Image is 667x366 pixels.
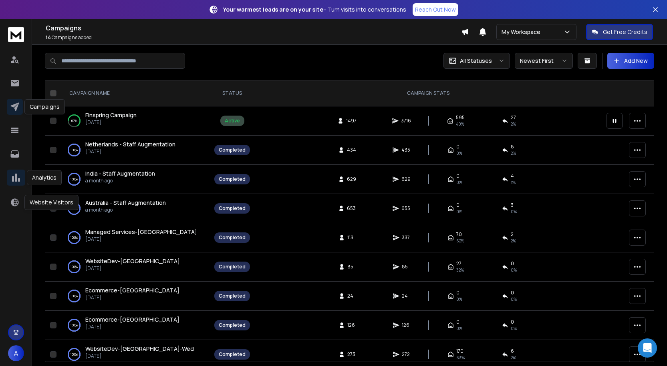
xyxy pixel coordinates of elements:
span: 14 [46,34,51,41]
div: Completed [219,293,246,299]
a: Ecommerce-[GEOGRAPHIC_DATA] [85,286,179,294]
span: 0 [456,319,459,325]
div: Completed [219,147,246,153]
p: [DATE] [85,265,180,272]
p: [DATE] [85,324,179,330]
div: Completed [219,234,246,241]
span: 2 % [511,121,516,127]
span: 27 [456,260,461,267]
span: 0 % [511,296,517,302]
span: 85 [402,264,410,270]
span: 629 [347,176,356,182]
span: 0 % [511,267,517,273]
th: CAMPAIGN STATS [255,80,602,106]
span: 8 [511,144,514,150]
p: – Turn visits into conversations [223,6,406,14]
button: Newest First [515,53,573,69]
p: a month ago [85,178,155,184]
p: 67 % [71,117,77,125]
div: Completed [219,264,246,270]
span: 63 % [456,354,465,361]
a: WebsiteDev-[GEOGRAPHIC_DATA] [85,257,180,265]
span: 0 [511,319,514,325]
a: Managed Services-[GEOGRAPHIC_DATA] [85,228,197,236]
span: 272 [402,351,410,358]
strong: Your warmest leads are on your site [223,6,323,13]
div: Campaigns [24,99,65,114]
th: STATUS [210,80,255,106]
div: Website Visitors [24,195,79,210]
span: 434 [347,147,356,153]
span: 3716 [401,118,411,124]
span: 4 [511,173,514,179]
span: 70 [456,231,462,238]
div: Completed [219,351,246,358]
a: Australia - Staff Augmentation [85,199,166,207]
div: Analytics [27,170,62,185]
button: A [8,345,24,361]
div: Completed [219,176,246,182]
td: 100%India - Staff Augmentationa month ago [60,165,210,194]
p: All Statuses [460,57,492,65]
p: [DATE] [85,148,175,155]
span: 629 [401,176,411,182]
a: Netherlands - Staff Augmentation [85,140,175,148]
td: 100%Australia - Staff Augmentationa month ago [60,194,210,223]
a: Finspring Campaign [85,111,137,119]
span: 126 [347,322,355,328]
p: [DATE] [85,353,194,359]
span: 85 [347,264,355,270]
span: Ecommerce-[GEOGRAPHIC_DATA] [85,286,179,294]
span: 0 [456,290,459,296]
p: 100 % [71,175,78,183]
span: 653 [347,205,356,212]
p: 100 % [71,146,78,154]
a: India - Staff Augmentation [85,170,155,178]
button: Get Free Credits [586,24,653,40]
span: 0 % [456,208,462,215]
div: Completed [219,205,246,212]
span: 0 [456,144,459,150]
td: 100%Netherlands - Staff Augmentation[DATE] [60,136,210,165]
p: [DATE] [85,236,197,242]
span: 1 % [511,179,516,186]
p: My Workspace [502,28,544,36]
span: 0 % [456,325,462,332]
p: 100 % [71,234,78,242]
span: 1497 [346,118,357,124]
p: 100 % [71,321,78,329]
span: 27 [511,114,516,121]
span: 595 [456,114,465,121]
span: 6 [511,348,514,354]
p: Reach Out Now [415,6,456,14]
p: Campaigns added [46,34,461,41]
p: 100 % [71,292,78,300]
span: 24 [402,293,410,299]
span: 0 [511,290,514,296]
p: [DATE] [85,119,137,126]
span: 0 [456,202,459,208]
span: 0 % [456,296,462,302]
span: 113 [347,234,355,241]
div: Active [225,118,240,124]
span: 273 [347,351,355,358]
img: logo [8,27,24,42]
span: 2 % [511,354,516,361]
a: WebsiteDev-[GEOGRAPHIC_DATA]-Wed [85,345,194,353]
td: 100%Ecommerce-[GEOGRAPHIC_DATA][DATE] [60,282,210,311]
td: 67%Finspring Campaign[DATE] [60,106,210,136]
h1: Campaigns [46,23,461,33]
span: 0 [456,173,459,179]
span: 126 [402,322,410,328]
span: 0 % [456,179,462,186]
td: 100%Ecommerce-[GEOGRAPHIC_DATA][DATE] [60,311,210,340]
span: 32 % [456,267,464,273]
span: 2 % [511,238,516,244]
div: Completed [219,322,246,328]
span: 3 [511,202,514,208]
